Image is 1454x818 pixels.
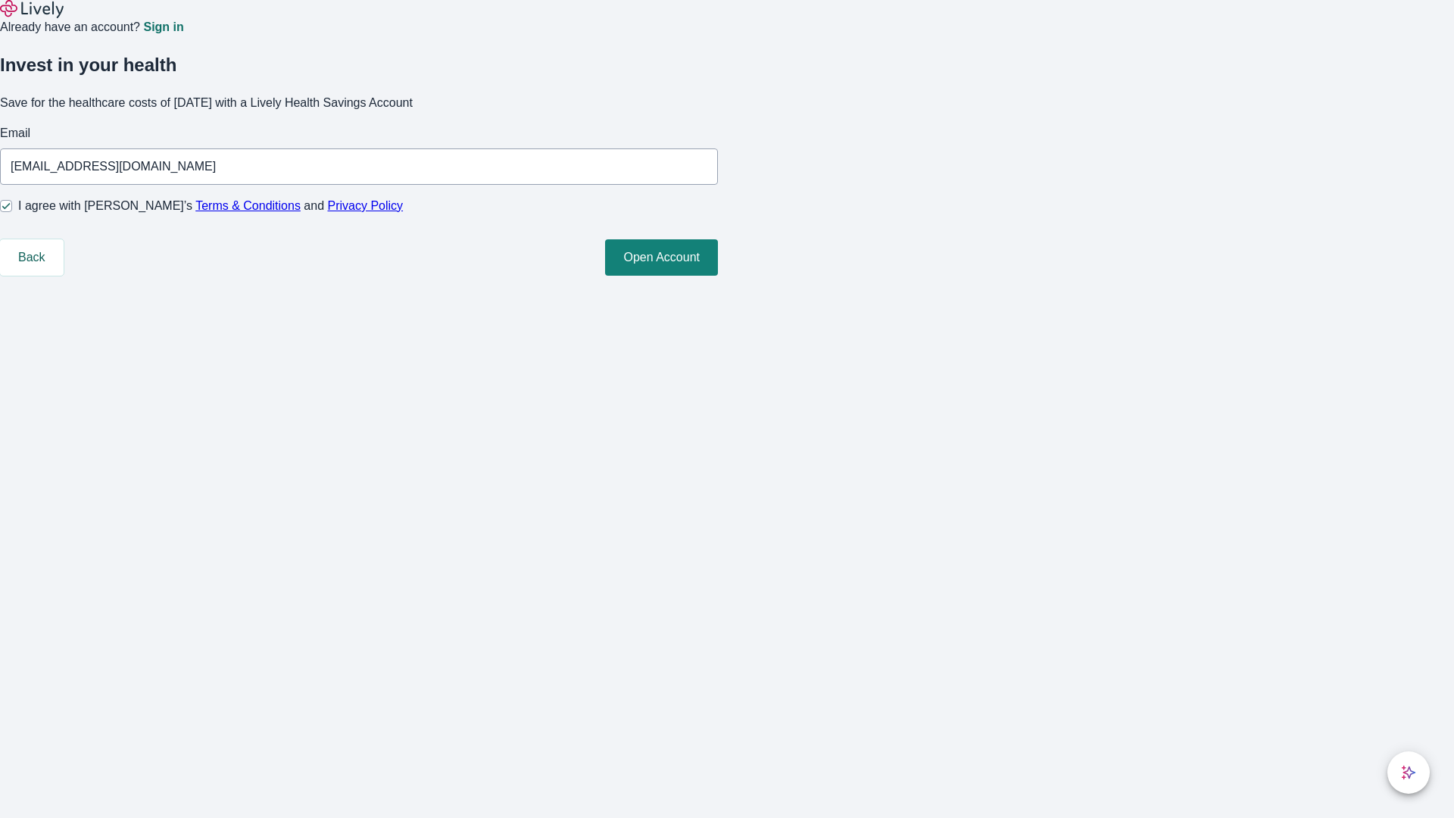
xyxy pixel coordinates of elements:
a: Sign in [143,21,183,33]
button: Open Account [605,239,718,276]
svg: Lively AI Assistant [1401,765,1416,780]
span: I agree with [PERSON_NAME]’s and [18,197,403,215]
button: chat [1387,751,1430,794]
a: Terms & Conditions [195,199,301,212]
a: Privacy Policy [328,199,404,212]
